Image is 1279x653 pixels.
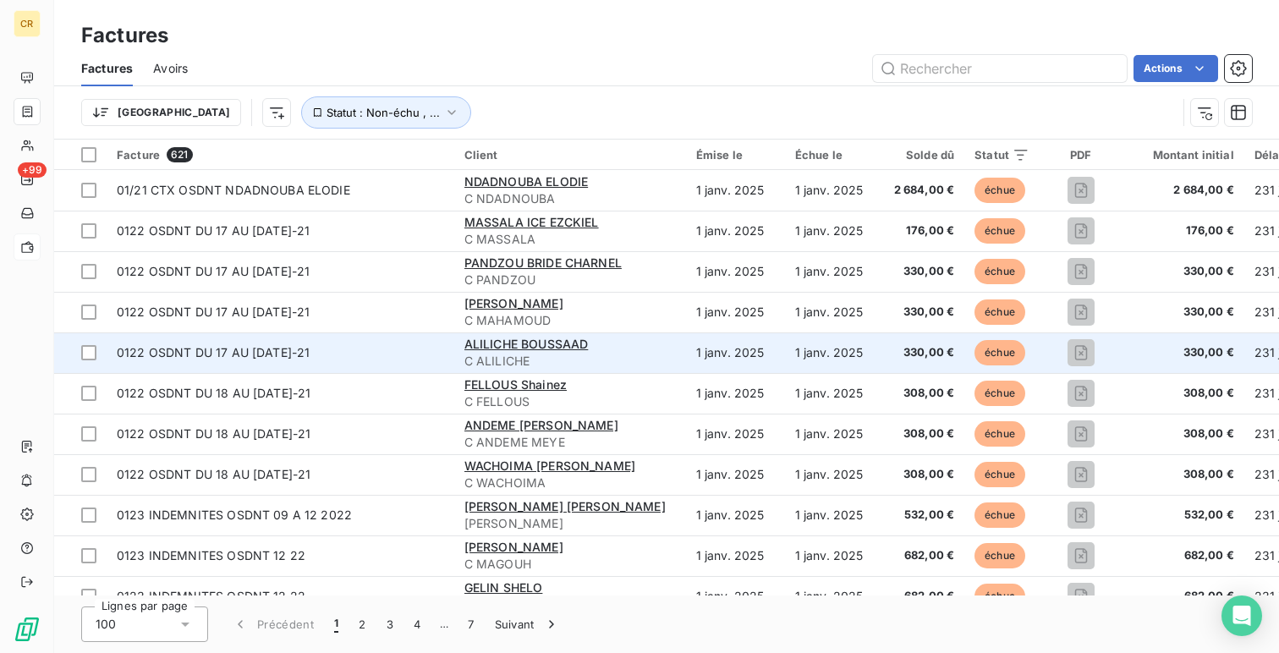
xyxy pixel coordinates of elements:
span: 308,00 € [1133,425,1234,442]
span: [PERSON_NAME] [464,296,563,310]
button: 1 [324,606,349,642]
td: 1 janv. 2025 [686,292,785,332]
span: [PERSON_NAME] [464,515,676,532]
span: 0122 OSDNT DU 17 AU [DATE]-21 [117,305,310,319]
span: 0123 INDEMNITES OSDNT 09 A 12 2022 [117,508,352,522]
button: Précédent [222,606,324,642]
div: Statut [974,148,1029,162]
div: PDF [1050,148,1112,162]
span: Statut : Non-échu , ... [327,106,440,119]
span: 176,00 € [894,222,955,239]
input: Rechercher [873,55,1127,82]
span: 2 684,00 € [894,182,955,199]
span: 682,00 € [1133,588,1234,605]
div: CR [14,10,41,37]
span: 682,00 € [894,588,955,605]
span: C FELLOUS [464,393,676,410]
td: 1 janv. 2025 [686,170,785,211]
span: ALILICHE BOUSSAAD [464,337,589,351]
span: échue [974,421,1025,447]
button: 4 [403,606,431,642]
span: +99 [18,162,47,178]
span: C WACHOIMA [464,475,676,491]
span: 176,00 € [1133,222,1234,239]
span: C MAGOUH [464,556,676,573]
span: C NDADNOUBA [464,190,676,207]
button: Statut : Non-échu , ... [301,96,471,129]
div: Solde dû [894,148,955,162]
button: 7 [458,606,484,642]
span: … [431,611,458,638]
span: échue [974,543,1025,568]
span: 330,00 € [1133,304,1234,321]
td: 1 janv. 2025 [785,292,884,332]
span: échue [974,584,1025,609]
span: 308,00 € [894,466,955,483]
span: échue [974,340,1025,365]
img: Logo LeanPay [14,616,41,643]
td: 1 janv. 2025 [785,576,884,617]
td: 1 janv. 2025 [686,535,785,576]
span: 682,00 € [894,547,955,564]
span: 308,00 € [1133,466,1234,483]
span: 100 [96,616,116,633]
span: C ALILICHE [464,353,676,370]
span: 308,00 € [894,385,955,402]
span: échue [974,218,1025,244]
td: 1 janv. 2025 [686,576,785,617]
td: 1 janv. 2025 [686,373,785,414]
span: 0122 OSDNT DU 18 AU [DATE]-21 [117,467,310,481]
span: 2 684,00 € [1133,182,1234,199]
span: 532,00 € [894,507,955,524]
span: [PERSON_NAME] [PERSON_NAME] [464,499,666,513]
span: Facture [117,148,160,162]
td: 1 janv. 2025 [785,170,884,211]
span: 330,00 € [894,304,955,321]
td: 1 janv. 2025 [686,414,785,454]
td: 1 janv. 2025 [785,414,884,454]
span: 01/21 CTX OSDNT NDADNOUBA ELODIE [117,183,350,197]
span: 330,00 € [1133,263,1234,280]
span: échue [974,178,1025,203]
span: Factures [81,60,133,77]
span: 1 [334,616,338,633]
td: 1 janv. 2025 [785,251,884,292]
span: 0122 OSDNT DU 18 AU [DATE]-21 [117,386,310,400]
span: Avoirs [153,60,188,77]
span: 330,00 € [894,344,955,361]
span: 621 [167,147,192,162]
span: 330,00 € [894,263,955,280]
td: 1 janv. 2025 [686,495,785,535]
span: PANDZOU BRIDE CHARNEL [464,255,622,270]
td: 1 janv. 2025 [686,332,785,373]
td: 1 janv. 2025 [785,211,884,251]
button: [GEOGRAPHIC_DATA] [81,99,241,126]
span: C PANDZOU [464,272,676,288]
span: MASSALA ICE EZCKIEL [464,215,599,229]
td: 1 janv. 2025 [785,332,884,373]
span: 682,00 € [1133,547,1234,564]
span: 308,00 € [1133,385,1234,402]
div: Montant initial [1133,148,1234,162]
span: 308,00 € [894,425,955,442]
td: 1 janv. 2025 [686,251,785,292]
div: Open Intercom Messenger [1221,595,1262,636]
td: 1 janv. 2025 [785,535,884,576]
span: échue [974,462,1025,487]
span: FELLOUS Shainez [464,377,567,392]
td: 1 janv. 2025 [785,373,884,414]
span: 0122 OSDNT DU 18 AU [DATE]-21 [117,426,310,441]
span: C MAHAMOUD [464,312,676,329]
span: 0123 INDEMNITES OSDNT 12 22 [117,589,305,603]
div: Émise le [696,148,775,162]
td: 1 janv. 2025 [785,454,884,495]
span: échue [974,299,1025,325]
span: C MASSALA [464,231,676,248]
span: échue [974,381,1025,406]
h3: Factures [81,20,168,51]
span: GELIN SHELO [464,580,543,595]
span: NDADNOUBA ELODIE [464,174,588,189]
a: +99 [14,166,40,193]
span: [PERSON_NAME] [464,540,563,554]
span: 0122 OSDNT DU 17 AU [DATE]-21 [117,223,310,238]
